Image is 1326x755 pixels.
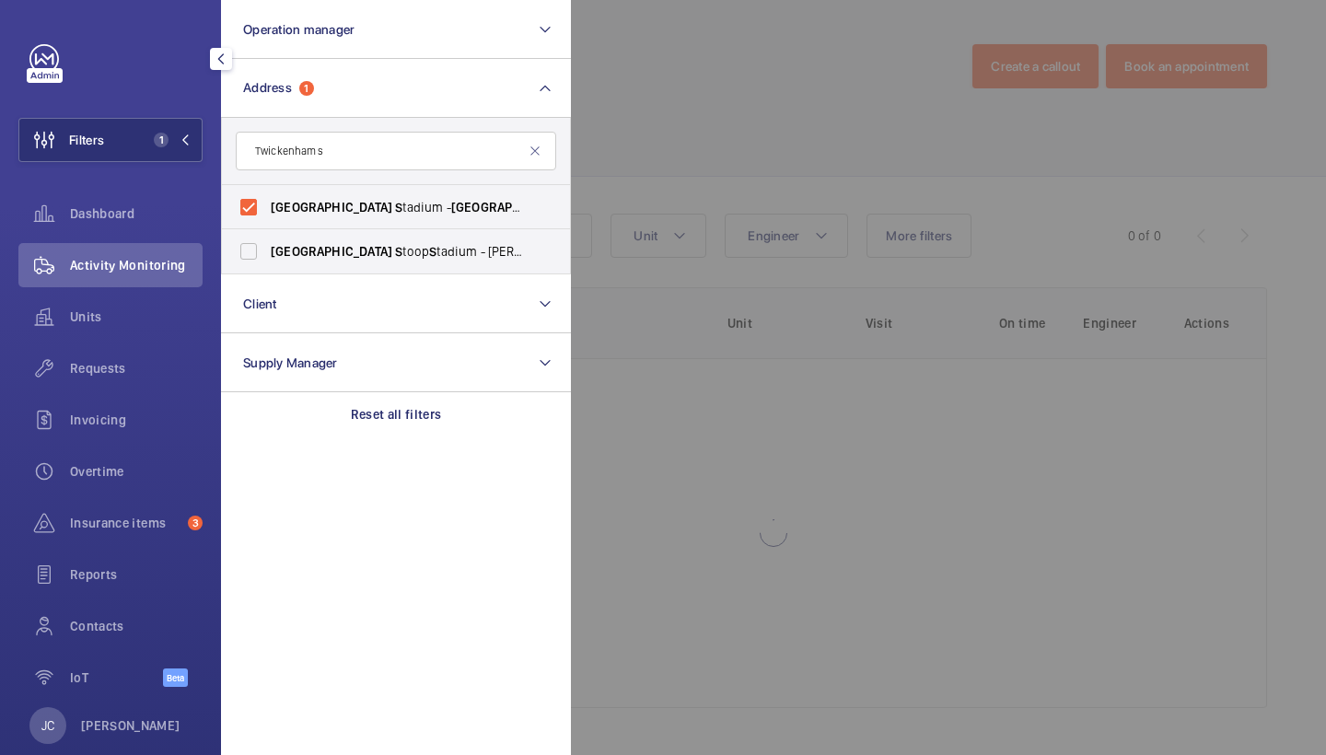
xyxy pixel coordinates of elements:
button: Filters1 [18,118,203,162]
span: Dashboard [70,204,203,223]
span: 1 [154,133,169,147]
span: Contacts [70,617,203,635]
p: [PERSON_NAME] [81,716,180,735]
span: Beta [163,668,188,687]
span: Invoicing [70,411,203,429]
span: Filters [69,131,104,149]
span: Overtime [70,462,203,481]
p: JC [41,716,54,735]
span: Activity Monitoring [70,256,203,274]
span: 3 [188,516,203,530]
span: Insurance items [70,514,180,532]
span: IoT [70,668,163,687]
span: Reports [70,565,203,584]
span: Units [70,308,203,326]
span: Requests [70,359,203,377]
